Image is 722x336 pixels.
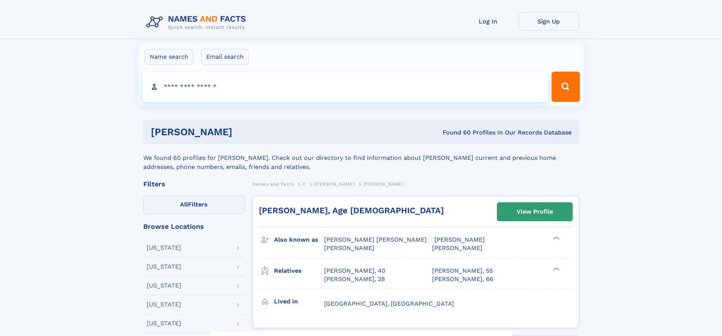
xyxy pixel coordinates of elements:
span: C [302,181,306,187]
a: [PERSON_NAME], 40 [324,267,385,275]
a: [PERSON_NAME], Age [DEMOGRAPHIC_DATA] [259,206,444,215]
span: [PERSON_NAME] [314,181,355,187]
h3: Also known as [274,233,324,246]
span: [PERSON_NAME] [324,244,374,252]
span: [GEOGRAPHIC_DATA], [GEOGRAPHIC_DATA] [324,300,454,307]
img: Logo Names and Facts [143,12,252,33]
div: [US_STATE] [147,245,181,251]
div: Found 60 Profiles In Our Records Database [337,128,572,137]
h1: [PERSON_NAME] [151,127,338,137]
span: [PERSON_NAME] [363,181,404,187]
span: [PERSON_NAME] [432,244,482,252]
span: [PERSON_NAME] [434,236,485,243]
span: All [180,201,188,208]
label: Email search [201,49,249,65]
div: ❯ [551,266,560,271]
label: Filters [143,196,245,214]
div: ❯ [551,236,560,241]
button: Search Button [551,72,579,102]
a: [PERSON_NAME] [314,179,355,189]
div: Browse Locations [143,223,245,230]
label: Name search [145,49,193,65]
div: View Profile [517,203,553,220]
a: [PERSON_NAME], 66 [432,275,493,283]
a: Names and Facts [252,179,294,189]
div: [US_STATE] [147,320,181,327]
a: Log In [458,12,518,31]
span: [PERSON_NAME] [PERSON_NAME] [324,236,427,243]
div: We found 60 profiles for [PERSON_NAME]. Check out our directory to find information about [PERSON... [143,144,579,172]
h3: Lived in [274,295,324,308]
a: C [302,179,306,189]
a: [PERSON_NAME], 28 [324,275,385,283]
div: [US_STATE] [147,283,181,289]
a: Sign Up [518,12,579,31]
div: [US_STATE] [147,302,181,308]
input: search input [143,72,548,102]
a: [PERSON_NAME], 55 [432,267,493,275]
div: Filters [143,181,245,188]
h3: Relatives [274,264,324,277]
a: View Profile [497,203,572,221]
div: [US_STATE] [147,264,181,270]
